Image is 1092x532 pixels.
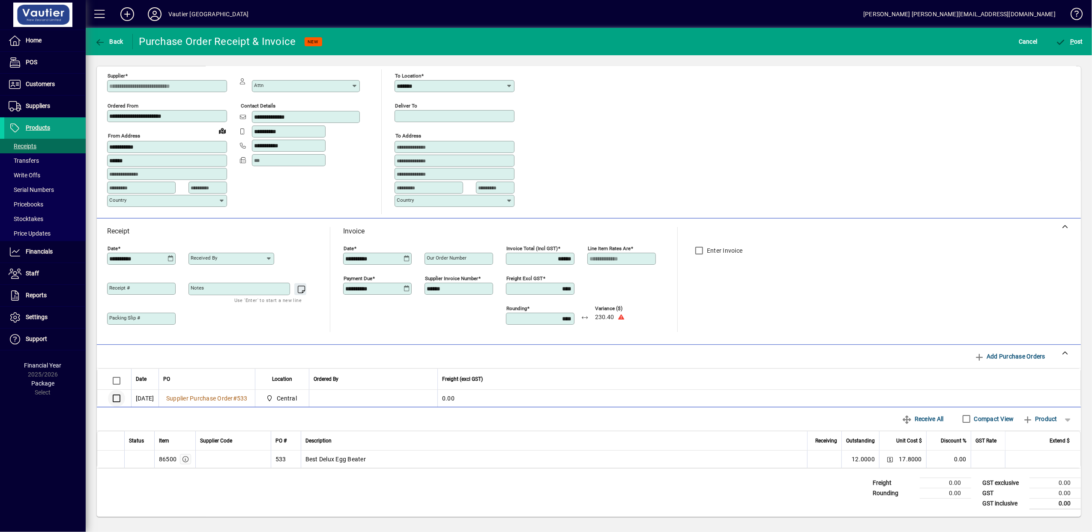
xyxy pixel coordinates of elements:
[9,186,54,193] span: Serial Numbers
[395,73,421,79] mat-label: To location
[109,285,130,291] mat-label: Receipt #
[4,197,86,212] a: Pricebooks
[1018,411,1062,427] button: Product
[108,245,118,251] mat-label: Date
[26,314,48,320] span: Settings
[4,52,86,73] a: POS
[9,215,43,222] span: Stocktakes
[314,374,338,384] span: Ordered By
[272,374,292,384] span: Location
[884,453,896,465] button: Change Price Levels
[920,478,971,488] td: 0.00
[841,451,879,468] td: 12.0000
[26,270,39,277] span: Staff
[978,498,1029,509] td: GST inclusive
[9,230,51,237] span: Price Updates
[4,182,86,197] a: Serial Numbers
[975,436,996,445] span: GST Rate
[9,201,43,208] span: Pricebooks
[191,285,204,291] mat-label: Notes
[168,7,248,21] div: Vautier [GEOGRAPHIC_DATA]
[1070,38,1074,45] span: P
[93,34,126,49] button: Back
[1019,35,1038,48] span: Cancel
[4,329,86,350] a: Support
[254,82,263,88] mat-label: Attn
[108,73,125,79] mat-label: Supplier
[114,6,141,22] button: Add
[815,436,837,445] span: Receiving
[26,81,55,87] span: Customers
[395,103,417,109] mat-label: Deliver To
[506,305,527,311] mat-label: Rounding
[191,255,217,261] mat-label: Received by
[588,245,631,251] mat-label: Line item rates are
[1064,2,1081,30] a: Knowledge Base
[275,436,287,445] span: PO #
[972,415,1014,423] label: Compact View
[26,102,50,109] span: Suppliers
[1029,498,1081,509] td: 0.00
[136,374,147,384] span: Date
[129,436,144,445] span: Status
[139,35,296,48] div: Purchase Order Receipt & Invoice
[159,436,169,445] span: Item
[868,478,920,488] td: Freight
[109,315,140,321] mat-label: Packing Slip #
[442,374,483,384] span: Freight (excl GST)
[264,393,300,403] span: Central
[705,246,742,255] label: Enter Invoice
[26,292,47,299] span: Reports
[1029,478,1081,488] td: 0.00
[163,374,251,384] div: PO
[26,335,47,342] span: Support
[4,263,86,284] a: Staff
[4,168,86,182] a: Write Offs
[301,451,807,468] td: Best Delux Egg Beater
[1029,488,1081,498] td: 0.00
[4,226,86,241] a: Price Updates
[136,374,154,384] div: Date
[974,350,1045,363] span: Add Purchase Orders
[1050,436,1070,445] span: Extend $
[899,455,922,463] span: 17.8000
[437,390,1080,407] td: 0.00
[1023,412,1057,426] span: Product
[902,412,944,426] span: Receive All
[9,157,39,164] span: Transfers
[506,275,543,281] mat-label: Freight excl GST
[595,314,614,321] span: 230.40
[971,349,1049,364] button: Add Purchase Orders
[215,124,229,137] a: View on map
[86,34,133,49] app-page-header-button: Back
[4,139,86,153] a: Receipts
[163,394,251,403] a: Supplier Purchase Order#533
[425,275,478,281] mat-label: Supplier invoice number
[863,7,1056,21] div: [PERSON_NAME] [PERSON_NAME][EMAIL_ADDRESS][DOMAIN_NAME]
[868,488,920,498] td: Rounding
[9,172,40,179] span: Write Offs
[271,451,301,468] td: 533
[237,395,248,402] span: 533
[899,411,947,427] button: Receive All
[95,38,123,45] span: Back
[4,30,86,51] a: Home
[26,59,37,66] span: POS
[24,362,62,369] span: Financial Year
[506,245,558,251] mat-label: Invoice Total (incl GST)
[920,488,971,498] td: 0.00
[166,395,233,402] span: Supplier Purchase Order
[305,436,332,445] span: Description
[26,124,50,131] span: Products
[308,39,319,45] span: NEW
[234,295,302,305] mat-hint: Use 'Enter' to start a new line
[159,455,177,463] div: 86500
[926,451,971,468] td: 0.00
[4,307,86,328] a: Settings
[896,436,922,445] span: Unit Cost $
[344,245,354,251] mat-label: Date
[595,306,646,311] span: Variance ($)
[314,374,433,384] div: Ordered By
[141,6,168,22] button: Profile
[4,74,86,95] a: Customers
